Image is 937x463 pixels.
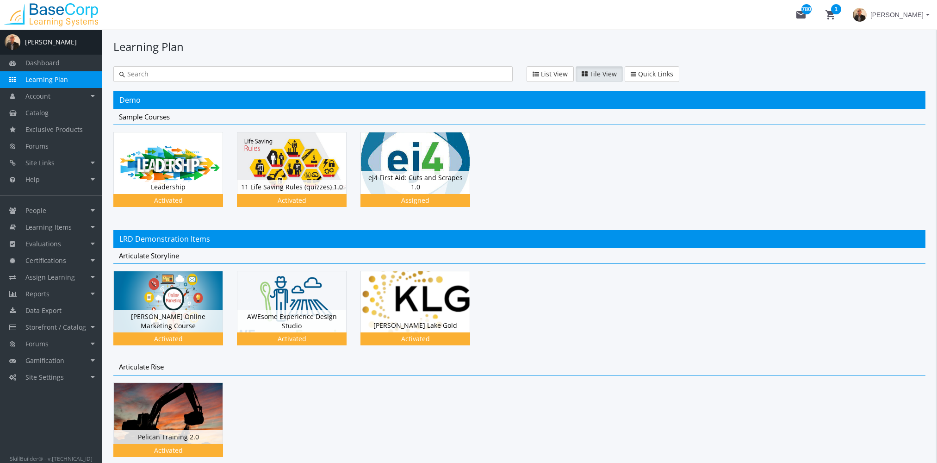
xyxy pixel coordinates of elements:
span: People [25,206,46,215]
div: Leadership [114,180,223,194]
mat-icon: shopping_cart [825,9,836,20]
div: Leadership [113,132,237,220]
span: Forums [25,339,49,348]
div: [PERSON_NAME] Online Marketing Course [113,271,237,359]
span: Data Export [25,306,62,315]
span: Storefront / Catalog [25,323,86,332]
span: LRD Demonstration Items [119,234,210,244]
h1: Learning Plan [113,39,925,55]
img: profilePicture.png [5,34,20,50]
div: Activated [115,446,221,455]
span: Learning Items [25,223,72,231]
div: [PERSON_NAME] Lake Gold [360,271,484,359]
span: Tile View [590,69,617,78]
span: Learning Plan [25,75,68,84]
span: Demo [119,95,141,105]
span: Articulate Rise [119,362,164,371]
div: AWEsome Experience Design Studio [237,271,360,359]
input: Search [125,69,507,79]
span: List View [541,69,568,78]
span: Gamification [25,356,64,365]
mat-icon: mail [795,9,807,20]
div: [PERSON_NAME] Lake Gold [361,319,470,332]
span: [PERSON_NAME] [870,6,924,23]
div: Activated [239,334,345,344]
span: Help [25,175,40,184]
span: Account [25,92,50,100]
small: SkillBuilder® - v.[TECHNICAL_ID] [10,455,93,462]
span: Sample Courses [119,112,170,121]
span: Quick Links [638,69,673,78]
div: 11 Life Saving Rules (quizzes) 1.0 [237,132,360,220]
div: Pelican Training 2.0 [114,430,223,444]
span: Certifications [25,256,66,265]
span: Exclusive Products [25,125,83,134]
div: [PERSON_NAME] [25,38,77,47]
span: Assign Learning [25,273,75,282]
div: Activated [115,334,221,344]
span: Evaluations [25,239,61,248]
span: Dashboard [25,58,60,67]
span: Forums [25,142,49,150]
div: Activated [239,196,345,205]
div: Assigned [362,196,468,205]
span: Reports [25,289,50,298]
div: AWEsome Experience Design Studio [237,310,346,332]
div: 11 Life Saving Rules (quizzes) 1.0 [237,180,346,194]
span: Site Settings [25,373,64,382]
span: Catalog [25,108,49,117]
div: ej4 First Aid: Cuts and Scrapes 1.0 [360,132,484,220]
span: Site Links [25,158,55,167]
div: Activated [115,196,221,205]
div: ej4 First Aid: Cuts and Scrapes 1.0 [361,171,470,194]
div: [PERSON_NAME] Online Marketing Course [114,310,223,332]
div: Activated [362,334,468,344]
span: Articulate Storyline [119,251,179,260]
